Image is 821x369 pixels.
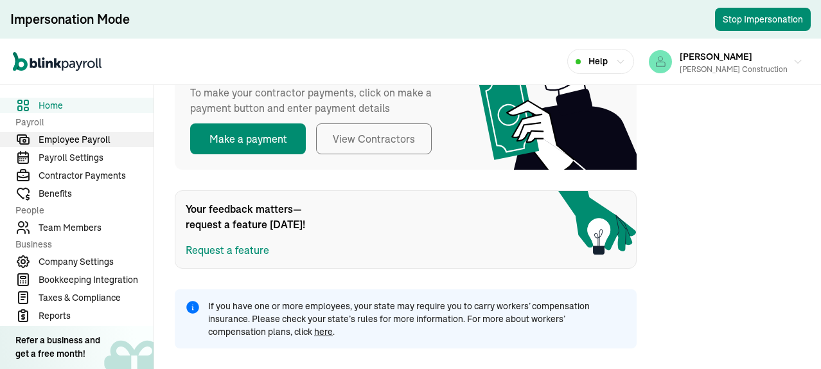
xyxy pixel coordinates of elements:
button: Help [567,49,634,74]
div: [PERSON_NAME] Construction [680,64,788,75]
span: Payroll Settings [39,151,154,165]
span: Reports [39,309,154,323]
span: Business [15,238,146,251]
div: Impersonation Mode [10,10,130,28]
button: View Contractors [316,123,432,154]
button: Make a payment [190,123,306,154]
span: To make your contractor payments, click on make a payment button and enter payment details [190,85,447,116]
span: Taxes & Compliance [39,291,154,305]
span: Benefits [39,187,154,201]
iframe: To enrich screen reader interactions, please activate Accessibility in Grammarly extension settings [757,307,821,369]
div: Refer a business and get a free month! [15,334,100,361]
span: Employee Payroll [39,133,154,147]
span: Help [588,55,608,68]
span: Bookkeeping Integration [39,273,154,287]
a: here [314,326,333,337]
span: Payroll [15,116,146,129]
span: Team Members [39,221,154,235]
button: Request a feature [186,242,269,258]
span: People [15,204,146,217]
span: If you have one or more employees, your state may require you to carry workers’ compensation insu... [208,300,598,338]
div: Chat Widget [757,307,821,369]
button: [PERSON_NAME][PERSON_NAME] Construction [644,46,808,78]
nav: Global [13,43,102,80]
span: Home [39,99,154,113]
span: Your feedback matters—request a feature [DATE]! [186,201,314,232]
span: Contractor Payments [39,169,154,183]
button: Stop Impersonation [715,8,811,31]
span: Company Settings [39,255,154,269]
span: [PERSON_NAME] [680,51,752,62]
